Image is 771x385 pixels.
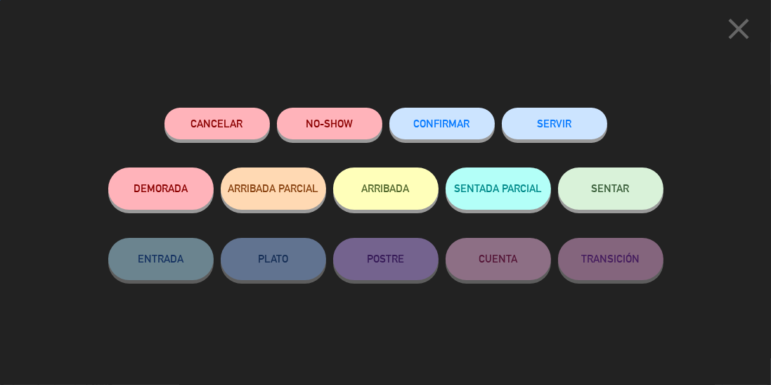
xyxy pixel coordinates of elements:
[721,11,756,46] i: close
[446,168,551,210] button: SENTADA PARCIAL
[333,168,439,210] button: ARRIBADA
[228,182,318,194] span: ARRIBADA PARCIAL
[389,108,495,139] button: CONFIRMAR
[108,238,214,280] button: ENTRADA
[446,238,551,280] button: CUENTA
[592,182,630,194] span: SENTAR
[221,168,326,210] button: ARRIBADA PARCIAL
[108,168,214,210] button: DEMORADA
[558,238,663,280] button: TRANSICIÓN
[414,118,470,130] span: CONFIRMAR
[164,108,270,139] button: Cancelar
[333,238,439,280] button: POSTRE
[558,168,663,210] button: SENTAR
[717,11,760,52] button: close
[221,238,326,280] button: PLATO
[277,108,382,139] button: NO-SHOW
[502,108,607,139] button: SERVIR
